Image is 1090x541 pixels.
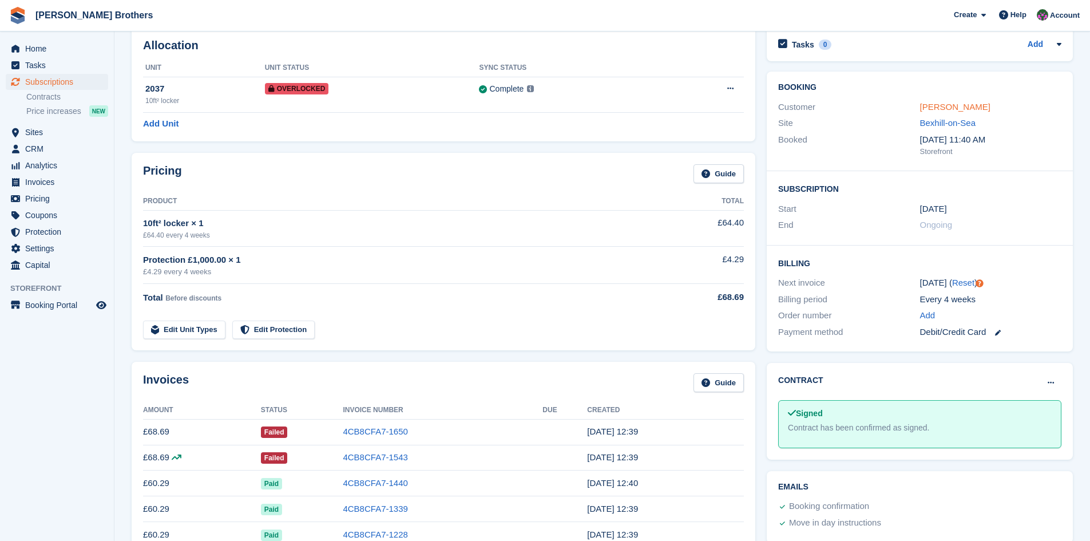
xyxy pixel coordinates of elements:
a: [PERSON_NAME] [920,102,990,112]
th: Created [587,401,744,420]
a: Edit Unit Types [143,321,225,339]
img: icon-info-grey-7440780725fd019a000dd9b08b2336e03edf1995a4989e88bcd33f0948082b44.svg [527,85,534,92]
a: menu [6,174,108,190]
div: 2037 [145,82,265,96]
span: Price increases [26,106,81,117]
h2: Booking [778,83,1061,92]
span: Failed [261,427,288,438]
a: [PERSON_NAME] Brothers [31,6,157,25]
a: menu [6,224,108,240]
span: Overlocked [265,83,329,94]
a: 4CB8CFA7-1339 [343,504,407,514]
div: Site [778,117,919,130]
h2: Contract [778,374,823,386]
span: Protection [25,224,94,240]
a: menu [6,57,108,73]
div: Start [778,203,919,216]
a: 4CB8CFA7-1543 [343,452,407,462]
span: Capital [25,257,94,273]
h2: Tasks [792,40,814,50]
div: Payment method [778,326,919,339]
time: 2024-11-23 01:00:00 UTC [920,203,947,216]
span: Before discounts [165,294,221,302]
span: Help [1010,9,1026,21]
td: £64.40 [664,210,744,246]
th: Unit [143,59,265,77]
span: Failed [261,452,288,464]
div: Protection £1,000.00 × 1 [143,254,664,267]
a: menu [6,240,108,256]
span: Booking Portal [25,297,94,313]
th: Amount [143,401,261,420]
a: Add [1028,38,1043,52]
span: Invoices [25,174,94,190]
a: Price increases NEW [26,105,108,117]
a: menu [6,41,108,57]
span: Subscriptions [25,74,94,90]
div: Billing period [778,293,919,306]
a: menu [6,124,108,140]
span: Storefront [10,283,114,294]
div: 10ft² locker × 1 [143,217,664,230]
time: 2025-08-30 11:39:32 UTC [587,452,638,462]
th: Status [261,401,343,420]
span: Total [143,293,163,302]
h2: Invoices [143,373,189,392]
a: Add Unit [143,117,179,131]
div: Complete [489,83,524,95]
span: Ongoing [920,220,953,230]
span: Paid [261,478,282,489]
span: Coupons [25,207,94,223]
a: Bexhill-on-Sea [920,118,976,128]
time: 2025-06-07 11:39:55 UTC [587,530,638,539]
a: 4CB8CFA7-1440 [343,478,407,488]
a: menu [6,191,108,207]
a: Guide [693,373,744,392]
div: Booking confirmation [789,500,869,514]
time: 2025-08-02 11:40:06 UTC [587,478,638,488]
h2: Billing [778,257,1061,268]
a: 4CB8CFA7-1228 [343,530,407,539]
span: Home [25,41,94,57]
div: Order number [778,309,919,322]
th: Unit Status [265,59,479,77]
time: 2025-07-05 11:39:36 UTC [587,504,638,514]
span: Analytics [25,157,94,173]
td: £60.29 [143,471,261,496]
span: Tasks [25,57,94,73]
div: £64.40 every 4 weeks [143,230,664,240]
img: stora-icon-8386f47178a22dfd0bd8f6a31ec36ba5ce8667c1dd55bd0f319d3a0aa187defe.svg [9,7,26,24]
a: 4CB8CFA7-1650 [343,427,407,436]
div: Debit/Credit Card [920,326,1061,339]
div: NEW [89,105,108,117]
div: Every 4 weeks [920,293,1061,306]
a: menu [6,157,108,173]
a: Reset [952,278,974,287]
th: Total [664,192,744,211]
a: Add [920,309,936,322]
span: Paid [261,504,282,515]
div: £4.29 every 4 weeks [143,266,664,278]
a: menu [6,257,108,273]
span: Pricing [25,191,94,207]
a: menu [6,207,108,223]
a: Edit Protection [232,321,315,339]
time: 2025-09-27 11:39:54 UTC [587,427,638,436]
div: Customer [778,101,919,114]
h2: Allocation [143,39,744,52]
a: Guide [693,164,744,183]
th: Invoice Number [343,401,542,420]
div: [DATE] 11:40 AM [920,133,1061,147]
div: Booked [778,133,919,157]
a: menu [6,74,108,90]
div: £68.69 [664,291,744,304]
h2: Subscription [778,183,1061,194]
a: menu [6,297,108,313]
div: Move in day instructions [789,516,881,530]
div: Signed [788,408,1052,420]
h2: Emails [778,483,1061,492]
a: menu [6,141,108,157]
div: Tooltip anchor [974,278,985,289]
span: Sites [25,124,94,140]
div: 10ft² locker [145,96,265,106]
